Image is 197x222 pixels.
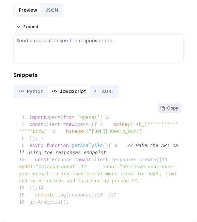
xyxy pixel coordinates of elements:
span: input [103,164,117,170]
span: 17 [110,192,121,199]
span: 10 [19,157,30,164]
span: 7 [38,135,49,142]
span: 15 [19,192,30,199]
span: client = [44,122,66,127]
button: Expand [13,22,41,32]
span: 5 [50,128,60,135]
span: 4 [97,121,108,128]
span: .log(response); [55,192,97,198]
button: JSON [41,5,62,15]
span: apiKey [113,122,130,127]
span: JavaScript [60,88,86,95]
span: getAnalysis(); [19,199,69,205]
span: { [108,143,111,148]
span: 2 [103,114,113,121]
span: : [86,129,89,134]
span: }); [19,136,38,141]
span: await [77,157,91,163]
span: , [78,164,81,170]
span: from [63,115,75,120]
span: const [35,157,49,163]
span: 14 [38,185,49,192]
span: Python [27,88,44,95]
span: const [30,122,44,127]
span: "[URL][DOMAIN_NAME]" [89,129,145,134]
span: async [30,143,44,148]
span: 13 [19,185,30,192]
span: new [66,122,75,127]
h4: Snippets [13,71,184,79]
span: "Retrieve year-over-year growth in key income-statement items for AAPL, limited to 5 records and ... [19,164,177,184]
span: ; [100,115,103,120]
span: 8 [19,142,30,149]
div: Send a request to see the response here. [16,37,181,44]
span: 'openai' [77,115,100,120]
span: 1 [19,114,30,121]
span: ) [105,143,108,148]
span: : [130,122,133,127]
span: 9 [111,142,122,149]
span: Expand [23,24,38,30]
span: OpenAI({ [75,122,97,127]
span: 6 [19,135,30,142]
span: model [19,164,33,170]
span: function [46,143,69,148]
span: } [97,192,110,198]
span: OpenAI [46,115,63,120]
span: cURL [102,88,113,95]
span: 18 [19,199,30,206]
span: : [33,164,36,170]
span: }); [19,185,38,191]
span: response = [49,157,77,163]
button: Preview [15,5,41,15]
span: ( [103,143,105,148]
span: , [47,129,50,134]
span: 16 [97,192,108,199]
span: 11 [162,157,173,164]
span: client.responses.create({ [91,157,162,163]
button: Copy [158,103,181,113]
span: Copy [167,105,178,111]
span: import [30,115,46,120]
span: : [117,164,119,170]
span: 12 [81,164,92,171]
span: baseURL [66,129,86,134]
span: getAnalysis [72,143,103,148]
span: "octagon-agent" [36,164,78,170]
span: 3 [19,121,30,128]
span: console [35,192,55,198]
